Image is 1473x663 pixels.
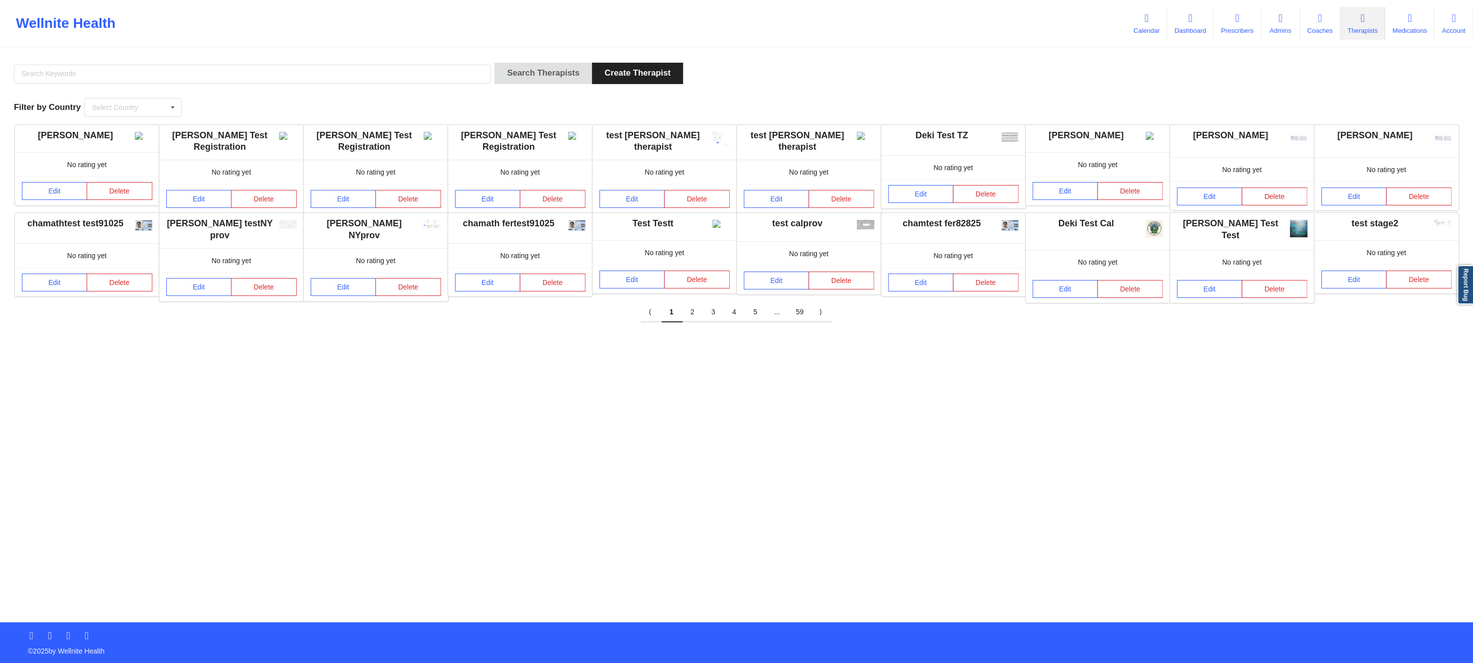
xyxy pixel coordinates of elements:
div: test stage2 [1321,218,1452,229]
div: [PERSON_NAME] Test Registration [166,130,297,153]
a: Edit [599,271,665,288]
a: Edit [1321,188,1387,205]
button: Delete [1242,188,1307,205]
div: [PERSON_NAME] Test Registration [311,130,441,153]
button: Delete [231,278,297,296]
img: 214764b5-c7fe-4ebc-ac69-e516a4c25416_image_(1).png [279,220,297,229]
img: Image%2Fplaceholer-image.png [424,132,441,140]
button: Delete [520,274,585,291]
img: 0f137ece-d606-4226-a296-2bc08ae82df1_uk-id-card-for-over-18s-2025.png [1001,220,1019,231]
div: No rating yet [737,241,881,266]
button: Delete [808,272,874,289]
div: No rating yet [1170,157,1314,182]
div: No rating yet [15,152,159,177]
div: No rating yet [448,243,592,268]
div: No rating yet [304,248,448,273]
img: 81b7ea35-b2a6-4573-a824-ac5499773fcd_idcard_placeholder_copy_10.png [1290,132,1307,145]
button: Search Therapists [494,63,592,84]
a: Calendar [1126,7,1167,40]
div: chamath fertest91025 [455,218,585,229]
div: [PERSON_NAME] [1321,130,1452,141]
img: a67d8bfe-a8ab-46fb-aef0-11f98c4e78a9_image.png [857,220,874,229]
a: Edit [22,182,88,200]
button: Create Therapist [592,63,683,84]
a: Dashboard [1167,7,1213,40]
div: test [PERSON_NAME] therapist [744,130,874,153]
div: chamathtest test91025 [22,218,152,229]
div: No rating yet [15,243,159,268]
a: Medications [1385,7,1434,40]
div: [PERSON_NAME] Test Registration [455,130,585,153]
a: 5 [745,302,766,322]
button: Delete [375,278,441,296]
div: No rating yet [881,155,1025,180]
img: Image%2Fplaceholer-image.png [568,132,585,140]
div: test [PERSON_NAME] therapist [599,130,730,153]
button: Delete [520,190,585,208]
a: Edit [888,185,954,203]
button: Delete [1097,182,1163,200]
a: 2 [682,302,703,322]
a: 1 [662,302,682,322]
img: Image%2Fplaceholer-image.png [712,220,730,228]
div: No rating yet [1314,240,1459,265]
a: 4 [724,302,745,322]
span: Filter by Country [14,102,81,112]
a: Edit [888,274,954,291]
button: Delete [231,190,297,208]
a: Edit [455,190,521,208]
div: [PERSON_NAME] [1177,130,1307,141]
div: No rating yet [737,160,881,184]
img: Image%2Fplaceholer-image.png [279,132,297,140]
a: Edit [744,190,809,208]
a: Report Bug [1457,265,1473,304]
div: Deki Test TZ [888,130,1019,141]
button: Delete [1386,271,1452,288]
div: [PERSON_NAME] [22,130,152,141]
div: Test Testt [599,218,730,229]
button: Delete [1097,280,1163,298]
button: Delete [375,190,441,208]
a: Previous item [641,302,662,322]
div: [PERSON_NAME] NYprov [311,218,441,241]
a: Edit [1032,182,1098,200]
button: Delete [87,182,152,200]
button: Delete [664,271,730,288]
img: 6f5676ba-824e-4499-a3b8-608fa7d0dfe4_image.png [1001,132,1019,143]
img: 564b8a7f-efd8-48f2-9adc-717abd411814_image_(5).png [712,132,730,146]
div: [PERSON_NAME] Test Test [1177,218,1307,241]
a: Edit [166,190,232,208]
button: Delete [664,190,730,208]
div: No rating yet [592,240,737,265]
div: Deki Test Cal [1032,218,1163,229]
a: Edit [1321,271,1387,288]
img: Image%2Fplaceholer-image.png [135,132,152,140]
div: No rating yet [304,160,448,184]
button: Delete [808,190,874,208]
div: [PERSON_NAME] testNY prov [166,218,297,241]
img: 2e74869e-060c-4207-a07e-22e6a3218384_image_(4).png [1434,220,1452,228]
a: Edit [1177,188,1243,205]
div: Select Country [92,104,138,111]
a: Edit [311,278,376,296]
a: Edit [22,274,88,291]
div: [PERSON_NAME] [1032,130,1163,141]
div: test calprov [744,218,874,229]
a: Next item [811,302,832,322]
img: Image%2Fplaceholer-image.png [857,132,874,140]
button: Delete [1386,188,1452,205]
button: Delete [87,274,152,291]
div: No rating yet [592,160,737,184]
div: No rating yet [1170,250,1314,274]
a: Coaches [1300,7,1340,40]
a: Edit [1032,280,1098,298]
div: No rating yet [1314,157,1459,182]
input: Search Keywords [14,65,491,84]
div: No rating yet [448,160,592,184]
img: Image%2Fplaceholer-image.png [1145,132,1163,140]
button: Delete [953,185,1019,203]
img: 4551ef21-f6eb-4fc8-ba4a-d4c31f9a2c9e_image_(11).png [424,220,441,228]
a: Edit [599,190,665,208]
a: Edit [744,272,809,289]
a: Edit [311,190,376,208]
